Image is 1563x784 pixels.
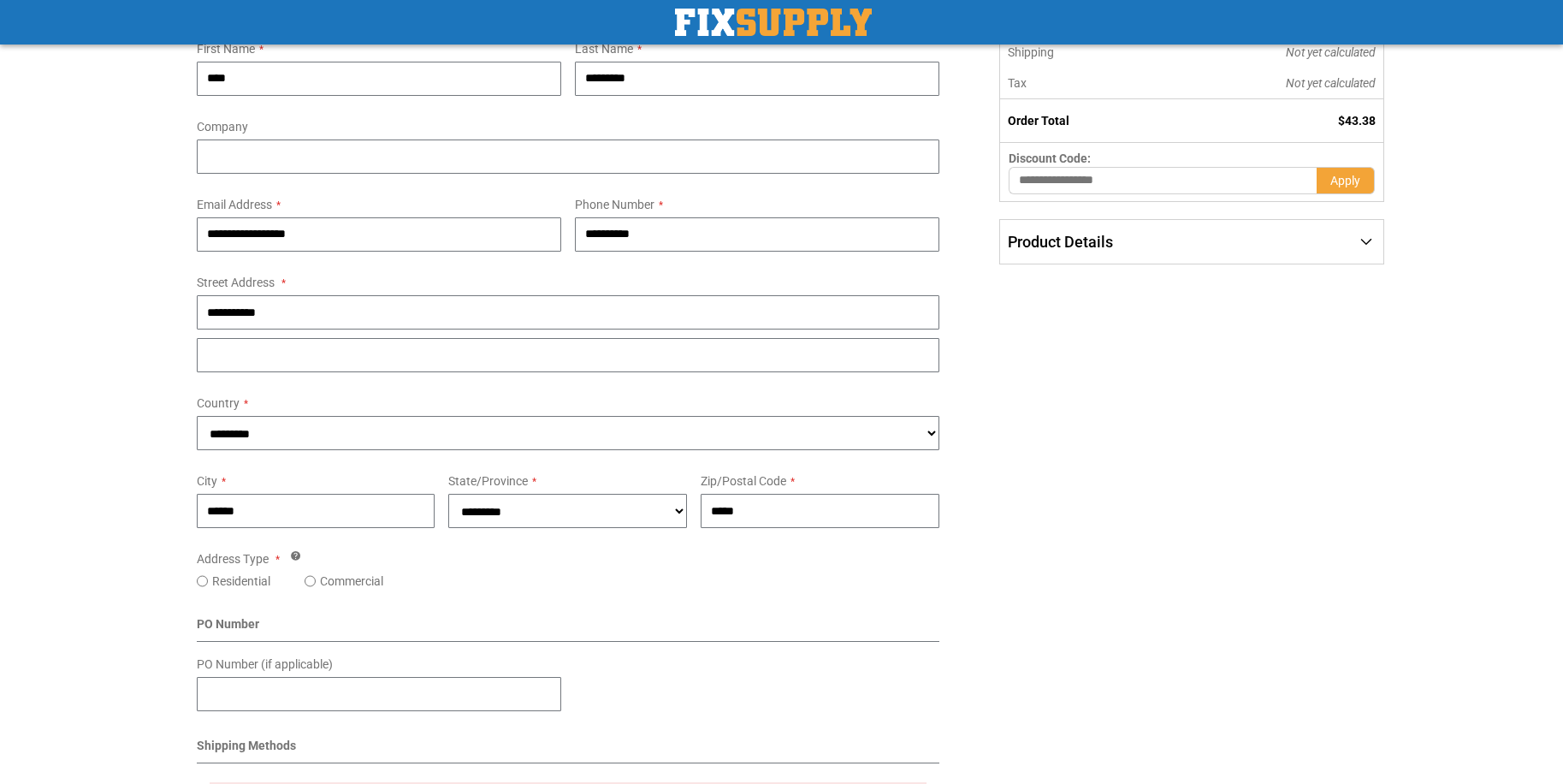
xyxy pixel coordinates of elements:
th: Tax [1000,68,1170,99]
span: Country [197,396,240,410]
span: Not yet calculated [1286,76,1376,90]
span: State/Province [448,474,528,488]
span: Discount Code: [1009,151,1091,165]
span: Not yet calculated [1286,45,1376,59]
span: Address Type [197,552,269,566]
img: Fix Industrial Supply [675,9,872,36]
label: Commercial [320,573,383,590]
span: Company [197,120,248,134]
button: Apply [1317,167,1375,194]
span: Apply [1330,174,1360,187]
div: Shipping Methods [197,737,940,763]
span: Product Details [1008,233,1113,251]
span: Zip/Postal Code [701,474,786,488]
a: store logo [675,9,872,36]
span: Last Name [575,42,633,56]
span: $43.38 [1338,114,1376,128]
span: Shipping [1008,45,1054,59]
span: City [197,474,217,488]
label: Residential [212,573,270,590]
span: Phone Number [575,198,654,211]
span: Street Address [197,276,275,289]
span: PO Number (if applicable) [197,657,333,671]
span: First Name [197,42,255,56]
strong: Order Total [1008,114,1069,128]
span: Email Address [197,198,272,211]
div: PO Number [197,615,940,642]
